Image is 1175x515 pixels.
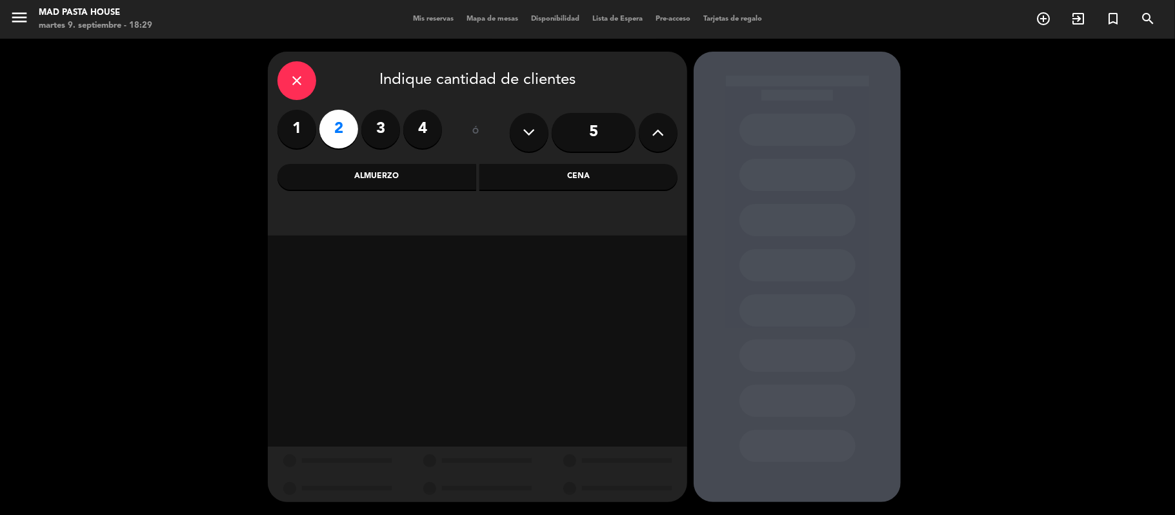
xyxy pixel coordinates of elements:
label: 1 [277,110,316,148]
i: add_circle_outline [1036,11,1051,26]
button: menu [10,8,29,32]
div: Cena [479,164,678,190]
span: Mis reservas [407,15,460,23]
i: menu [10,8,29,27]
label: 4 [403,110,442,148]
div: ó [455,110,497,155]
label: 2 [319,110,358,148]
span: Disponibilidad [525,15,586,23]
div: martes 9. septiembre - 18:29 [39,19,152,32]
span: Lista de Espera [586,15,649,23]
div: Indique cantidad de clientes [277,61,678,100]
div: Almuerzo [277,164,476,190]
span: Mapa de mesas [460,15,525,23]
label: 3 [361,110,400,148]
span: Pre-acceso [649,15,697,23]
i: exit_to_app [1070,11,1086,26]
i: close [289,73,305,88]
div: Mad Pasta House [39,6,152,19]
i: turned_in_not [1105,11,1121,26]
i: search [1140,11,1156,26]
span: Tarjetas de regalo [697,15,768,23]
